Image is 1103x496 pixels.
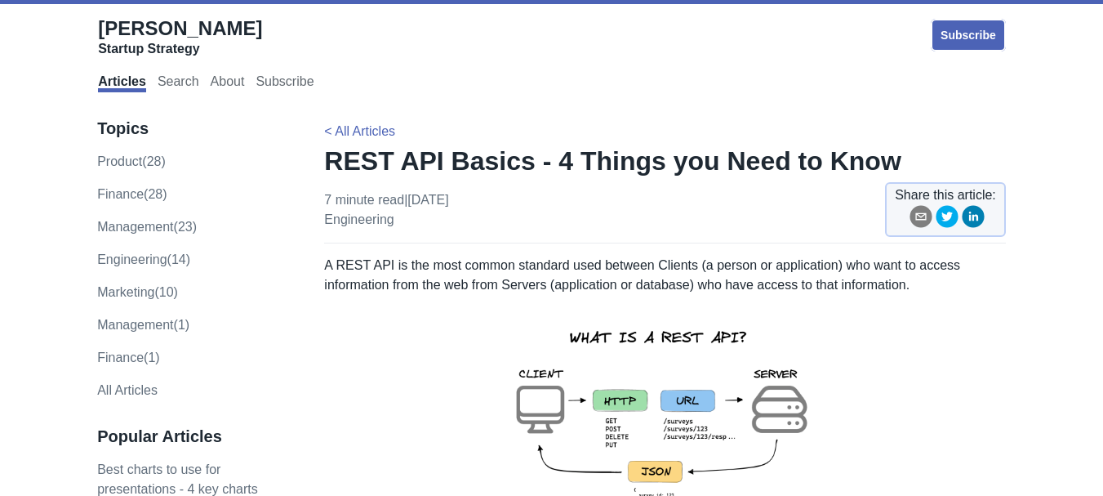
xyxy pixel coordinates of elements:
[98,17,262,39] span: [PERSON_NAME]
[97,187,167,201] a: finance(28)
[256,74,314,92] a: Subscribe
[158,74,199,92] a: Search
[324,190,448,230] p: 7 minute read | [DATE]
[910,205,932,234] button: email
[324,212,394,226] a: engineering
[97,118,290,139] h3: Topics
[936,205,958,234] button: twitter
[97,154,166,168] a: product(28)
[97,462,258,496] a: Best charts to use for presentations - 4 key charts
[97,285,178,299] a: marketing(10)
[97,427,290,447] h3: Popular Articles
[962,205,985,234] button: linkedin
[324,256,1005,295] p: A REST API is the most common standard used between Clients (a person or application) who want to...
[97,252,190,266] a: engineering(14)
[98,41,262,57] div: Startup Strategy
[97,220,197,234] a: management(23)
[324,124,395,138] a: < All Articles
[324,145,1005,177] h1: REST API Basics - 4 Things you Need to Know
[895,185,996,205] span: Share this article:
[931,19,1006,51] a: Subscribe
[98,74,146,92] a: Articles
[211,74,245,92] a: About
[97,351,159,364] a: Finance(1)
[98,16,262,57] a: [PERSON_NAME]Startup Strategy
[97,318,189,332] a: Management(1)
[97,383,158,397] a: All Articles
